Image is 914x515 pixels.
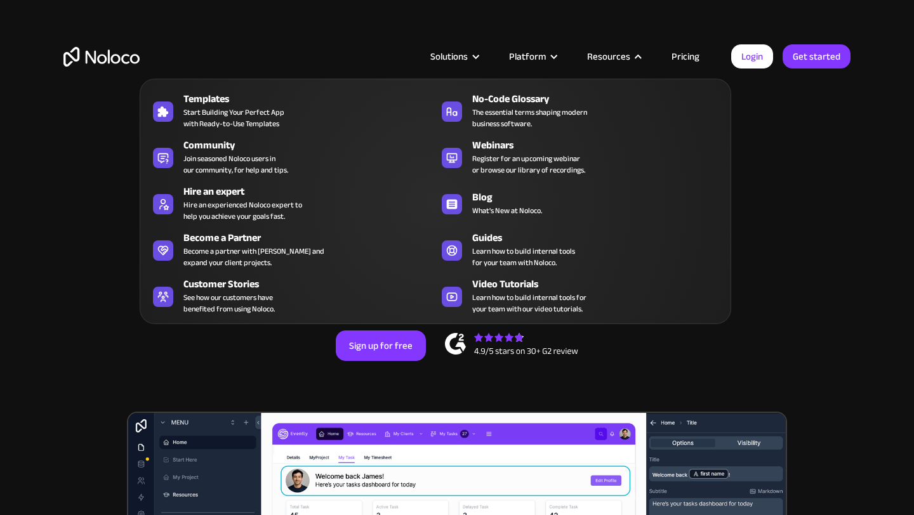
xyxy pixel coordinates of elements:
span: Join seasoned Noloco users in our community, for help and tips. [183,153,288,176]
span: Start Building Your Perfect App with Ready-to-Use Templates [183,107,284,129]
div: Templates [183,91,441,107]
a: WebinarsRegister for an upcoming webinaror browse our library of recordings. [435,135,724,178]
span: Learn how to build internal tools for your team with our video tutorials. [472,292,586,315]
span: The essential terms shaping modern business software. [472,107,587,129]
h2: Business Apps for Teams [63,131,851,232]
a: home [63,47,140,67]
div: Become a partner with [PERSON_NAME] and expand your client projects. [183,245,324,268]
div: Solutions [414,48,493,65]
div: Blog [472,190,730,205]
a: Hire an expertHire an experienced Noloco expert tohelp you achieve your goals fast. [147,181,435,225]
div: Platform [493,48,571,65]
span: What's New at Noloco. [472,205,542,216]
div: Resources [587,48,630,65]
nav: Resources [140,61,731,324]
a: Become a PartnerBecome a partner with [PERSON_NAME] andexpand your client projects. [147,228,435,271]
div: Solutions [430,48,468,65]
span: Learn how to build internal tools for your team with Noloco. [472,245,575,268]
div: Hire an expert [183,184,441,199]
div: Platform [509,48,546,65]
div: Resources [571,48,656,65]
a: Sign up for free [336,330,426,361]
div: Video Tutorials [472,277,730,292]
a: No-Code GlossaryThe essential terms shaping modernbusiness software. [435,89,724,132]
div: Community [183,138,441,153]
a: Get started [783,44,851,68]
div: Webinars [472,138,730,153]
a: Customer StoriesSee how our customers havebenefited from using Noloco. [147,274,435,317]
a: Video TutorialsLearn how to build internal tools foryour team with our video tutorials. [435,274,724,317]
a: Pricing [656,48,715,65]
span: See how our customers have benefited from using Noloco. [183,292,275,315]
a: Login [731,44,773,68]
a: TemplatesStart Building Your Perfect Appwith Ready-to-Use Templates [147,89,435,132]
a: BlogWhat's New at Noloco. [435,181,724,225]
div: Become a Partner [183,230,441,245]
div: Hire an experienced Noloco expert to help you achieve your goals fast. [183,199,302,222]
div: Guides [472,230,730,245]
a: GuidesLearn how to build internal toolsfor your team with Noloco. [435,228,724,271]
div: No-Code Glossary [472,91,730,107]
a: CommunityJoin seasoned Noloco users inour community, for help and tips. [147,135,435,178]
div: Customer Stories [183,277,441,292]
span: Register for an upcoming webinar or browse our library of recordings. [472,153,585,176]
